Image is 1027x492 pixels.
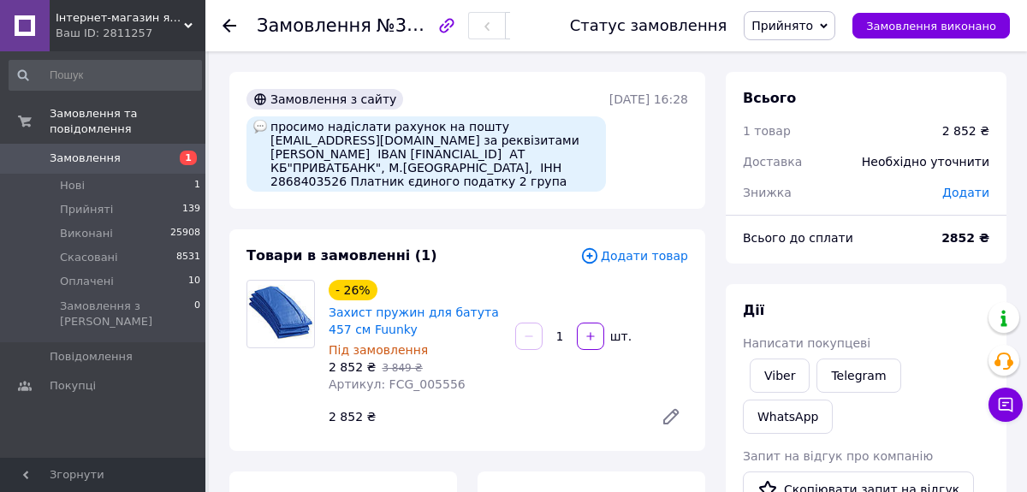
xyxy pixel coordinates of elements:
div: Повернутися назад [223,17,236,34]
span: 1 товар [743,124,791,138]
span: Товари в замовленні (1) [246,247,437,264]
span: Артикул: FCG_005556 [329,377,466,391]
span: Написати покупцеві [743,336,870,350]
span: Замовлення з [PERSON_NAME] [60,299,194,329]
span: Прийняті [60,202,113,217]
span: Додати [942,186,989,199]
span: Інтернет-магазин якісних інструментів ''VERFO'' [56,10,184,26]
a: WhatsApp [743,400,833,434]
span: Всього до сплати [743,231,853,245]
span: Замовлення та повідомлення [50,106,205,137]
span: Знижка [743,186,792,199]
span: 3 849 ₴ [382,362,422,374]
span: Нові [60,178,85,193]
span: Виконані [60,226,113,241]
span: Замовлення [257,15,371,36]
button: Замовлення виконано [852,13,1010,39]
div: Статус замовлення [570,17,727,34]
div: 2 852 ₴ [322,405,647,429]
span: 25908 [170,226,200,241]
span: Повідомлення [50,349,133,365]
span: Дії [743,302,764,318]
span: Під замовлення [329,343,428,357]
a: Захист пружин для батута 457 см Fuunky [329,305,499,336]
span: Скасовані [60,250,118,265]
span: Запит на відгук про компанію [743,449,933,463]
span: Доставка [743,155,802,169]
span: Замовлення [50,151,121,166]
span: 0 [194,299,200,329]
div: 2 852 ₴ [942,122,989,139]
div: Замовлення з сайту [246,89,403,110]
span: 10 [188,274,200,289]
input: Пошук [9,60,202,91]
button: Чат з покупцем [988,388,1023,422]
span: Покупці [50,378,96,394]
span: Прийнято [751,19,813,33]
span: 139 [182,202,200,217]
img: :speech_balloon: [253,120,267,133]
span: №356907378 [377,15,498,36]
b: 2852 ₴ [941,231,989,245]
div: просимо надіслати рахунок на пошту [EMAIL_ADDRESS][DOMAIN_NAME] за реквізитами [PERSON_NAME] IBAN... [246,116,606,192]
span: Замовлення виконано [866,20,996,33]
time: [DATE] 16:28 [609,92,688,106]
span: 2 852 ₴ [329,360,376,374]
div: шт. [606,328,633,345]
a: Редагувати [654,400,688,434]
span: 1 [194,178,200,193]
div: - 26% [329,280,377,300]
span: Додати товар [580,246,688,265]
img: Захист пружин для батута 457 см Fuunky [247,285,314,343]
span: Всього [743,90,796,106]
a: Telegram [816,359,900,393]
span: Оплачені [60,274,114,289]
span: 8531 [176,250,200,265]
div: Ваш ID: 2811257 [56,26,205,41]
span: 1 [180,151,197,165]
a: Viber [750,359,810,393]
div: Необхідно уточнити [852,143,1000,181]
